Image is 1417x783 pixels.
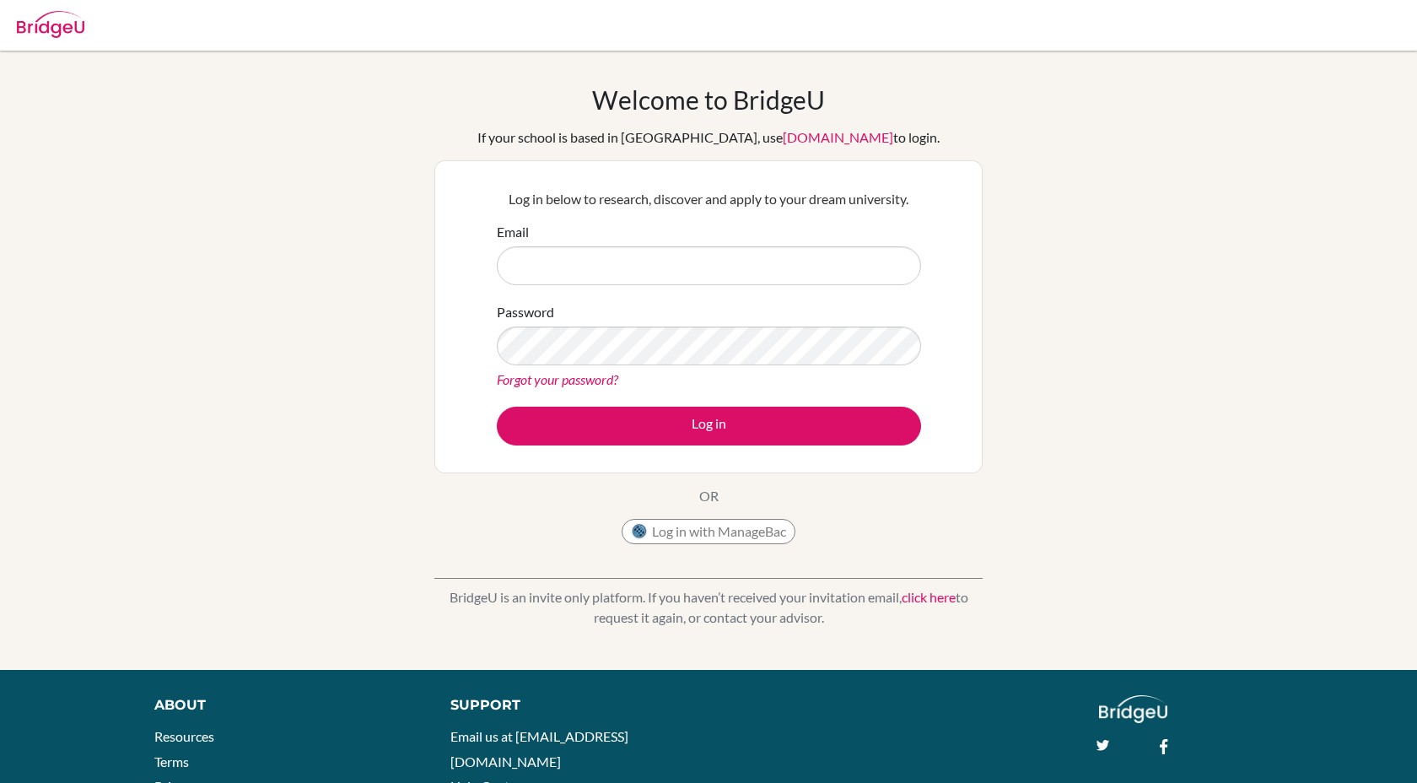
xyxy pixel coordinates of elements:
[154,728,214,744] a: Resources
[497,371,618,387] a: Forgot your password?
[699,486,719,506] p: OR
[497,222,529,242] label: Email
[592,84,825,115] h1: Welcome to BridgeU
[1099,695,1167,723] img: logo_white@2x-f4f0deed5e89b7ecb1c2cc34c3e3d731f90f0f143d5ea2071677605dd97b5244.png
[154,753,189,769] a: Terms
[450,695,690,715] div: Support
[497,302,554,322] label: Password
[497,407,921,445] button: Log in
[497,189,921,209] p: Log in below to research, discover and apply to your dream university.
[17,11,84,38] img: Bridge-U
[434,587,983,628] p: BridgeU is an invite only platform. If you haven’t received your invitation email, to request it ...
[477,127,940,148] div: If your school is based in [GEOGRAPHIC_DATA], use to login.
[154,695,412,715] div: About
[622,519,795,544] button: Log in with ManageBac
[450,728,628,769] a: Email us at [EMAIL_ADDRESS][DOMAIN_NAME]
[783,129,893,145] a: [DOMAIN_NAME]
[902,589,956,605] a: click here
